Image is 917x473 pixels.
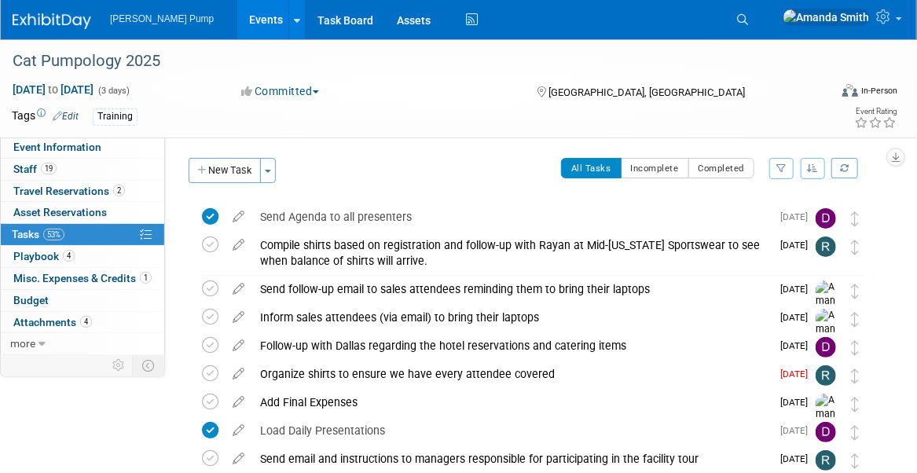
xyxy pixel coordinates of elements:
[225,452,252,466] a: edit
[10,337,35,350] span: more
[225,238,252,252] a: edit
[780,284,816,295] span: [DATE]
[851,368,859,383] i: Move task
[105,355,133,376] td: Personalize Event Tab Strip
[252,332,771,359] div: Follow-up with Dallas regarding the hotel reservations and catering items
[46,83,61,96] span: to
[783,9,870,26] img: Amanda Smith
[41,163,57,174] span: 19
[113,185,125,196] span: 2
[252,445,771,472] div: Send email and instructions to managers responsible for participating in the facility tour
[1,333,164,354] a: more
[548,86,745,98] span: [GEOGRAPHIC_DATA], [GEOGRAPHIC_DATA]
[13,206,107,218] span: Asset Reservations
[1,246,164,267] a: Playbook4
[831,158,858,178] a: Refresh
[13,272,152,284] span: Misc. Expenses & Credits
[1,159,164,180] a: Staff19
[225,423,252,438] a: edit
[842,84,858,97] img: Format-Inperson.png
[1,181,164,202] a: Travel Reservations2
[110,13,214,24] span: [PERSON_NAME] Pump
[237,83,325,99] button: Committed
[1,224,164,245] a: Tasks53%
[816,309,839,378] img: Amanda Smith
[13,294,49,306] span: Budget
[225,310,252,324] a: edit
[854,108,897,115] div: Event Rating
[780,240,816,251] span: [DATE]
[816,280,839,350] img: Amanda Smith
[851,284,859,299] i: Move task
[621,158,689,178] button: Incomplete
[816,365,836,386] img: Robert Lega
[780,368,816,379] span: [DATE]
[816,450,836,471] img: Robert Lega
[252,276,771,302] div: Send follow-up email to sales attendees reminding them to bring their laptops
[780,211,816,222] span: [DATE]
[252,232,771,275] div: Compile shirts based on registration and follow-up with Rayan at Mid-[US_STATE] Sportswear to see...
[780,312,816,323] span: [DATE]
[851,211,859,226] i: Move task
[189,158,261,183] button: New Task
[561,158,622,178] button: All Tasks
[252,417,771,444] div: Load Daily Presentations
[1,202,164,223] a: Asset Reservations
[7,47,811,75] div: Cat Pumpology 2025
[780,340,816,351] span: [DATE]
[816,337,836,357] img: Del Ritz
[140,272,152,284] span: 1
[816,394,839,463] img: Amanda Smith
[13,163,57,175] span: Staff
[1,312,164,333] a: Attachments4
[252,389,771,416] div: Add Final Expenses
[780,425,816,436] span: [DATE]
[80,316,92,328] span: 4
[13,141,101,153] span: Event Information
[225,395,252,409] a: edit
[93,108,138,125] div: Training
[13,13,91,29] img: ExhibitDay
[225,367,252,381] a: edit
[816,208,836,229] img: Del Ritz
[252,203,771,230] div: Send Agenda to all presenters
[688,158,755,178] button: Completed
[133,355,165,376] td: Toggle Event Tabs
[225,339,252,353] a: edit
[97,86,130,96] span: (3 days)
[12,108,79,126] td: Tags
[851,340,859,355] i: Move task
[225,210,252,224] a: edit
[12,82,94,97] span: [DATE] [DATE]
[225,282,252,296] a: edit
[851,397,859,412] i: Move task
[43,229,64,240] span: 53%
[252,361,771,387] div: Organize shirts to ensure we have every attendee covered
[53,111,79,122] a: Edit
[851,240,859,255] i: Move task
[63,250,75,262] span: 4
[1,137,164,158] a: Event Information
[780,453,816,464] span: [DATE]
[780,397,816,408] span: [DATE]
[816,422,836,442] img: Del Ritz
[1,268,164,289] a: Misc. Expenses & Credits1
[816,236,836,257] img: Robert Lega
[252,304,771,331] div: Inform sales attendees (via email) to bring their laptops
[860,85,897,97] div: In-Person
[851,453,859,468] i: Move task
[760,82,897,105] div: Event Format
[851,425,859,440] i: Move task
[1,290,164,311] a: Budget
[13,185,125,197] span: Travel Reservations
[12,228,64,240] span: Tasks
[13,250,75,262] span: Playbook
[851,312,859,327] i: Move task
[13,316,92,328] span: Attachments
